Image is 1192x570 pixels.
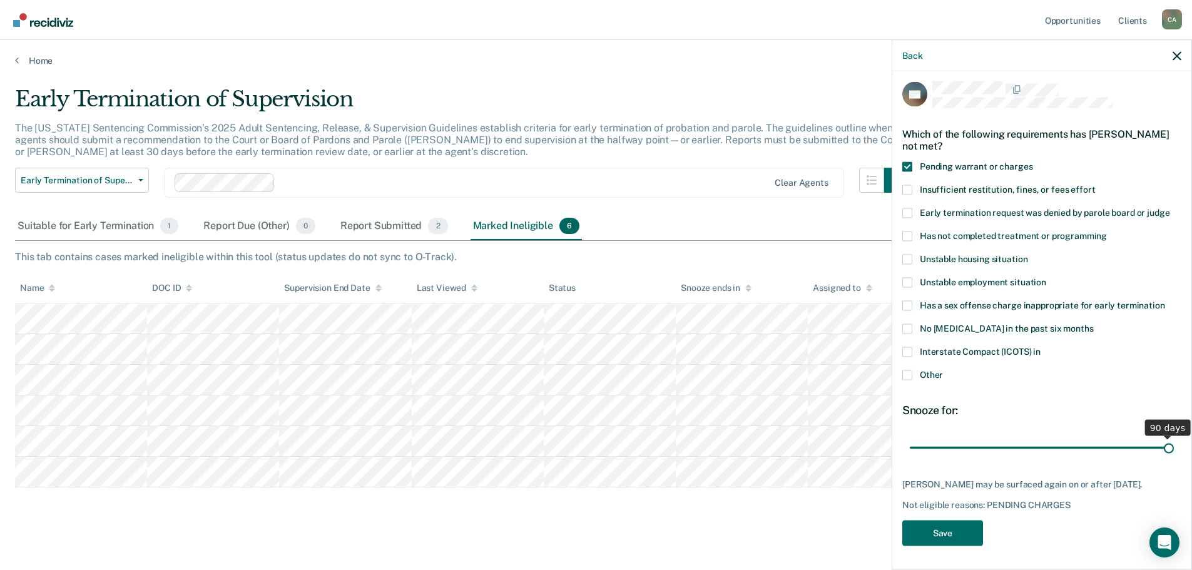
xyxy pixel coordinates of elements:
[160,218,178,234] span: 1
[902,500,1181,511] div: Not eligible reasons: PENDING CHARGES
[902,50,922,61] button: Back
[471,213,583,240] div: Marked Ineligible
[15,213,181,240] div: Suitable for Early Termination
[920,184,1095,194] span: Insufficient restitution, fines, or fees effort
[902,520,983,546] button: Save
[559,218,579,234] span: 6
[15,86,909,122] div: Early Termination of Supervision
[284,283,381,293] div: Supervision End Date
[920,277,1046,287] span: Unstable employment situation
[681,283,751,293] div: Snooze ends in
[13,13,73,27] img: Recidiviz
[1162,9,1182,29] button: Profile dropdown button
[920,323,1093,333] span: No [MEDICAL_DATA] in the past six months
[15,251,1177,263] div: This tab contains cases marked ineligible within this tool (status updates do not sync to O-Track).
[201,213,317,240] div: Report Due (Other)
[920,300,1165,310] span: Has a sex offense charge inappropriate for early termination
[920,207,1169,217] span: Early termination request was denied by parole board or judge
[920,369,943,379] span: Other
[1145,419,1191,435] div: 90 days
[20,283,55,293] div: Name
[1162,9,1182,29] div: C A
[920,161,1032,171] span: Pending warrant or charges
[1149,527,1179,557] div: Open Intercom Messenger
[920,230,1107,240] span: Has not completed treatment or programming
[813,283,872,293] div: Assigned to
[920,253,1027,263] span: Unstable housing situation
[21,175,133,186] span: Early Termination of Supervision
[152,283,192,293] div: DOC ID
[417,283,477,293] div: Last Viewed
[338,213,451,240] div: Report Submitted
[296,218,315,234] span: 0
[902,403,1181,417] div: Snooze for:
[920,346,1041,356] span: Interstate Compact (ICOTS) in
[775,178,828,188] div: Clear agents
[902,479,1181,489] div: [PERSON_NAME] may be surfaced again on or after [DATE].
[902,118,1181,161] div: Which of the following requirements has [PERSON_NAME] not met?
[428,218,447,234] span: 2
[15,55,1177,66] a: Home
[549,283,576,293] div: Status
[15,122,905,158] p: The [US_STATE] Sentencing Commission’s 2025 Adult Sentencing, Release, & Supervision Guidelines e...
